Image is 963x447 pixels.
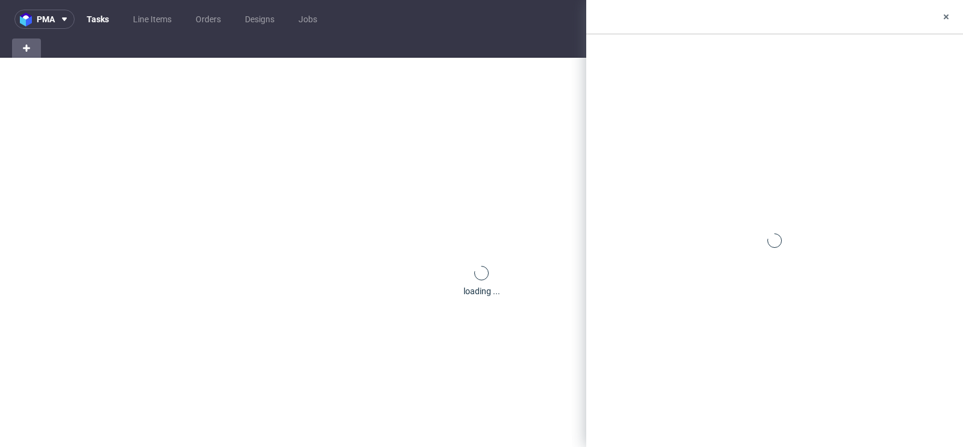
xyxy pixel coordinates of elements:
[37,15,55,23] span: pma
[291,10,324,29] a: Jobs
[79,10,116,29] a: Tasks
[238,10,282,29] a: Designs
[188,10,228,29] a: Orders
[463,285,500,297] div: loading ...
[126,10,179,29] a: Line Items
[14,10,75,29] button: pma
[20,13,37,26] img: logo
